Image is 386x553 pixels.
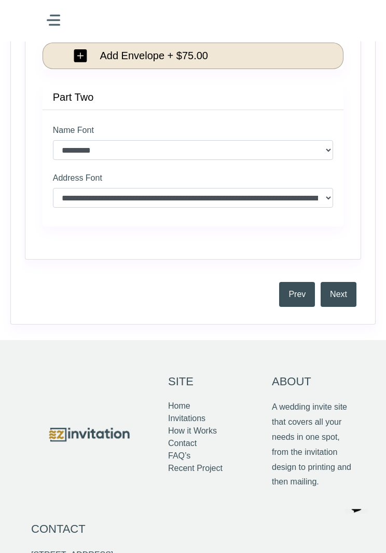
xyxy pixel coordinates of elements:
a: FAQ’s [168,450,190,463]
a: Home [168,400,190,413]
button: Next [321,282,356,307]
p: Contact [31,519,86,540]
a: How it Works [168,425,217,438]
div: Add Envelope + $75.00 [100,50,286,63]
iframe: chat widget [341,509,376,543]
p: Site [168,372,194,393]
button: Prev [279,282,315,307]
p: A wedding invite site that covers all your needs in one spot, from the invitation design to print... [272,400,355,490]
h4: Part Two [53,91,94,104]
a: Recent Project [168,463,223,475]
label: Address Font [45,169,341,188]
label: Name Font [45,121,341,141]
p: About [272,372,311,393]
img: logo.png [48,426,131,444]
a: Invitations [168,413,205,425]
a: Contact [168,438,197,450]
